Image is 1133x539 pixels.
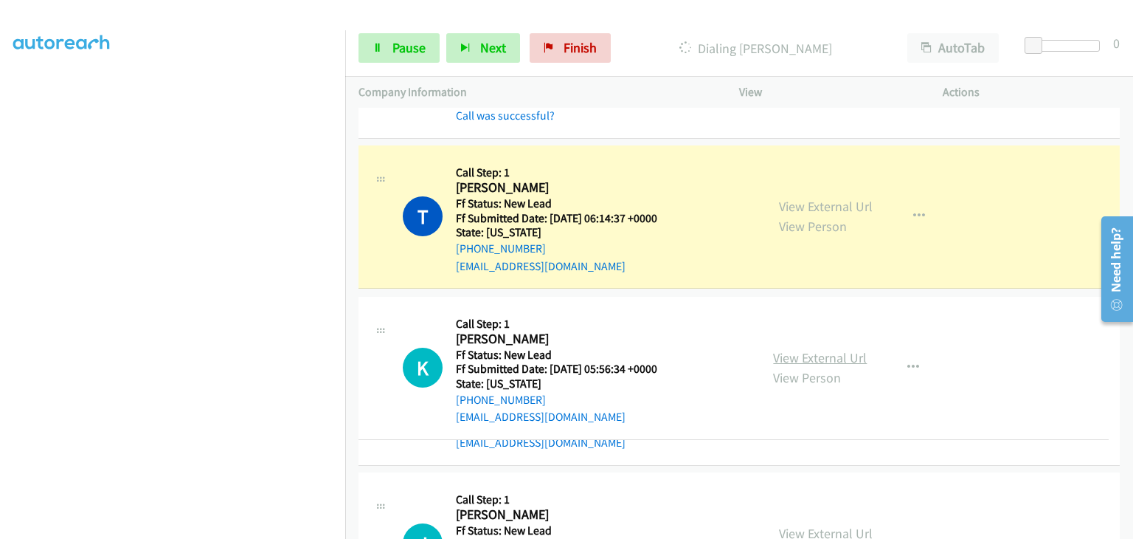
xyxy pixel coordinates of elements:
h5: Ff Status: New Lead [456,196,676,211]
button: Next [446,33,520,63]
h5: State: [US_STATE] [456,377,676,391]
p: Actions [943,83,1120,101]
a: View External Url [779,198,873,215]
h1: K [403,348,443,388]
h2: [PERSON_NAME] [456,179,676,196]
button: AutoTab [907,33,999,63]
h5: Ff Status: New Lead [456,523,657,538]
h5: Call Step: 1 [456,165,676,180]
span: Finish [564,39,597,56]
h1: T [403,196,443,236]
a: View External Url [773,349,867,366]
span: Pause [392,39,426,56]
a: [PHONE_NUMBER] [456,393,546,407]
p: Company Information [358,83,713,101]
a: View Person [773,369,841,386]
div: Delay between calls (in seconds) [1032,40,1100,52]
p: View [739,83,916,101]
div: 0 [1113,33,1120,53]
span: Next [480,39,506,56]
iframe: Resource Center [1091,210,1133,328]
h5: State: [US_STATE] [456,225,676,240]
a: Call was successful? [456,109,555,123]
a: [EMAIL_ADDRESS][DOMAIN_NAME] [456,410,626,424]
h2: [PERSON_NAME] [456,331,676,348]
h5: Call Step: 1 [456,492,657,507]
a: Finish [530,33,611,63]
a: View Person [779,218,847,235]
h5: Call Step: 1 [456,317,676,332]
a: [EMAIL_ADDRESS][DOMAIN_NAME] [456,259,626,273]
h5: Ff Status: New Lead [456,348,676,363]
h5: Ff Submitted Date: [DATE] 05:56:34 +0000 [456,362,676,377]
div: The call is yet to be attempted [403,348,443,388]
a: Pause [358,33,440,63]
h2: [PERSON_NAME] [456,507,657,523]
h5: Ff Submitted Date: [DATE] 06:14:37 +0000 [456,211,676,226]
p: Dialing [PERSON_NAME] [631,38,881,58]
a: [PHONE_NUMBER] [456,241,546,255]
